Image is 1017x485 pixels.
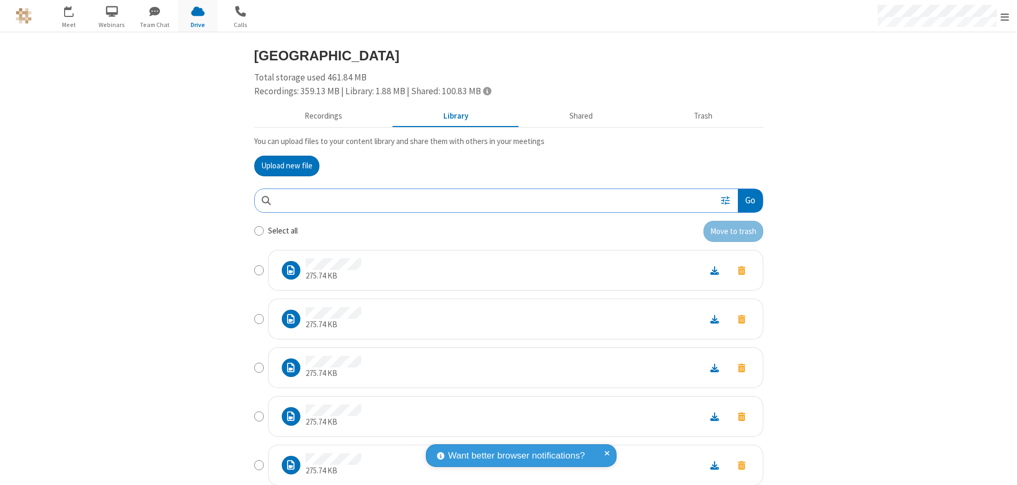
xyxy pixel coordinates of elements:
[254,106,393,127] button: Recorded meetings
[644,106,763,127] button: Trash
[16,8,32,24] img: QA Selenium DO NOT DELETE OR CHANGE
[306,270,361,282] p: 275.74 KB
[72,6,78,14] div: 1
[728,312,755,326] button: Move to trash
[306,367,361,380] p: 275.74 KB
[49,20,89,30] span: Meet
[254,71,763,98] div: Total storage used 461.84 MB
[254,48,763,63] h3: [GEOGRAPHIC_DATA]
[703,221,763,242] button: Move to trash
[178,20,218,30] span: Drive
[393,106,519,127] button: Content library
[306,465,361,477] p: 275.74 KB
[135,20,175,30] span: Team Chat
[448,449,585,463] span: Want better browser notifications?
[221,20,261,30] span: Calls
[701,313,728,325] a: Download file
[701,459,728,471] a: Download file
[701,362,728,374] a: Download file
[483,86,491,95] span: Totals displayed include files that have been moved to the trash.
[306,319,361,331] p: 275.74 KB
[519,106,644,127] button: Shared during meetings
[254,156,319,177] button: Upload new file
[728,409,755,424] button: Move to trash
[92,20,132,30] span: Webinars
[254,136,763,148] p: You can upload files to your content library and share them with others in your meetings
[701,264,728,276] a: Download file
[701,410,728,423] a: Download file
[306,416,361,428] p: 275.74 KB
[738,189,762,213] button: Go
[728,263,755,277] button: Move to trash
[728,361,755,375] button: Move to trash
[268,225,298,237] label: Select all
[254,85,763,98] div: Recordings: 359.13 MB | Library: 1.88 MB | Shared: 100.83 MB
[728,458,755,472] button: Move to trash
